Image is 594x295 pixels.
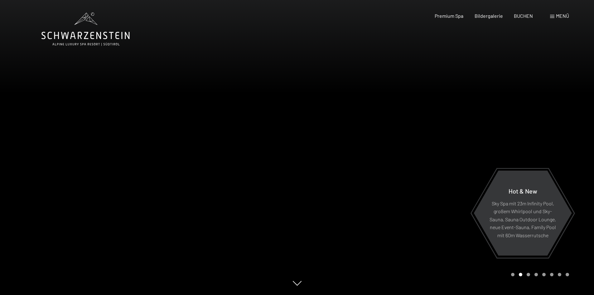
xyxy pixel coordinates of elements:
a: Premium Spa [435,13,463,19]
a: BUCHEN [514,13,533,19]
div: Carousel Page 2 (Current Slide) [519,273,522,276]
span: Menü [556,13,569,19]
div: Carousel Page 4 [534,273,538,276]
div: Carousel Page 5 [542,273,546,276]
div: Carousel Page 7 [558,273,561,276]
span: Hot & New [509,187,537,194]
a: Bildergalerie [475,13,503,19]
p: Sky Spa mit 23m Infinity Pool, großem Whirlpool und Sky-Sauna, Sauna Outdoor Lounge, neue Event-S... [489,199,557,239]
div: Carousel Page 6 [550,273,553,276]
a: Hot & New Sky Spa mit 23m Infinity Pool, großem Whirlpool und Sky-Sauna, Sauna Outdoor Lounge, ne... [473,170,572,256]
div: Carousel Page 3 [527,273,530,276]
div: Carousel Pagination [509,273,569,276]
div: Carousel Page 8 [566,273,569,276]
div: Carousel Page 1 [511,273,514,276]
